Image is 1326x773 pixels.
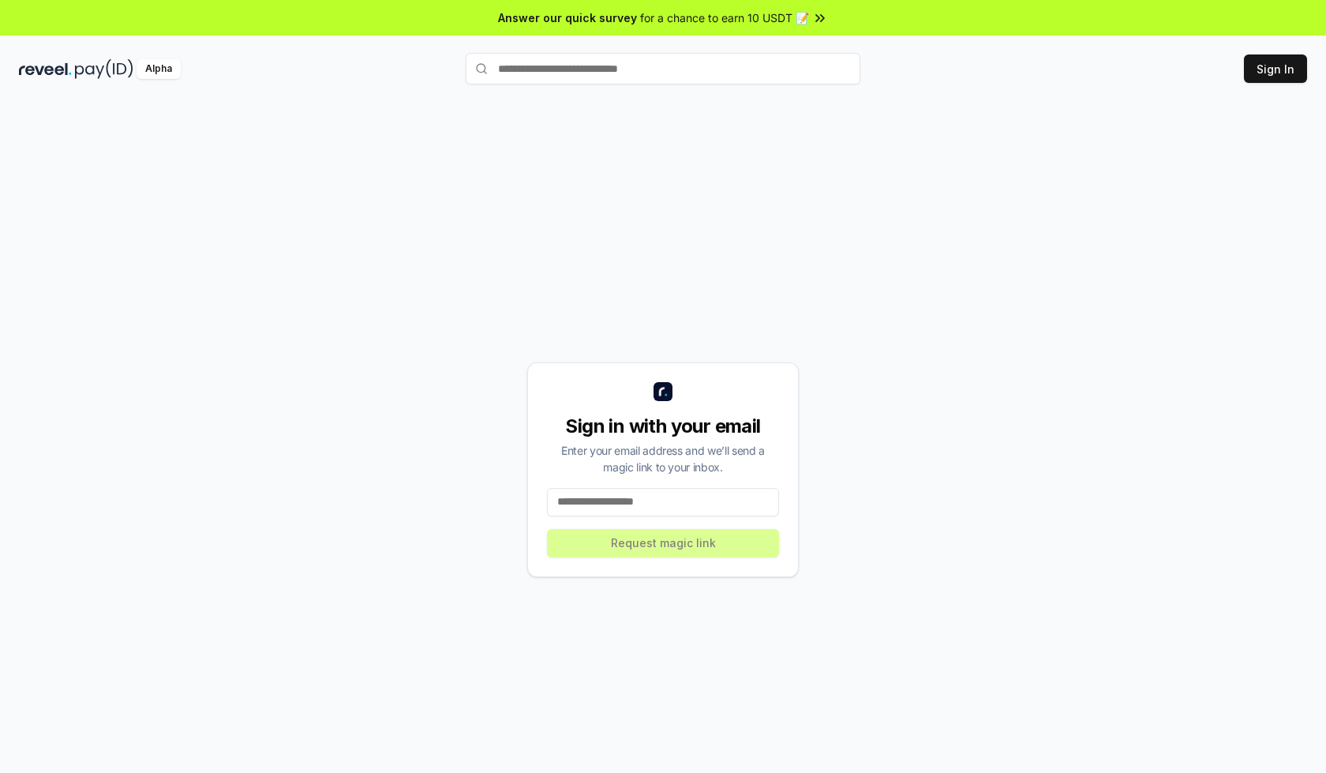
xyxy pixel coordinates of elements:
[547,414,779,439] div: Sign in with your email
[1244,54,1307,83] button: Sign In
[547,442,779,475] div: Enter your email address and we’ll send a magic link to your inbox.
[75,59,133,79] img: pay_id
[654,382,672,401] img: logo_small
[137,59,181,79] div: Alpha
[640,9,809,26] span: for a chance to earn 10 USDT 📝
[19,59,72,79] img: reveel_dark
[498,9,637,26] span: Answer our quick survey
